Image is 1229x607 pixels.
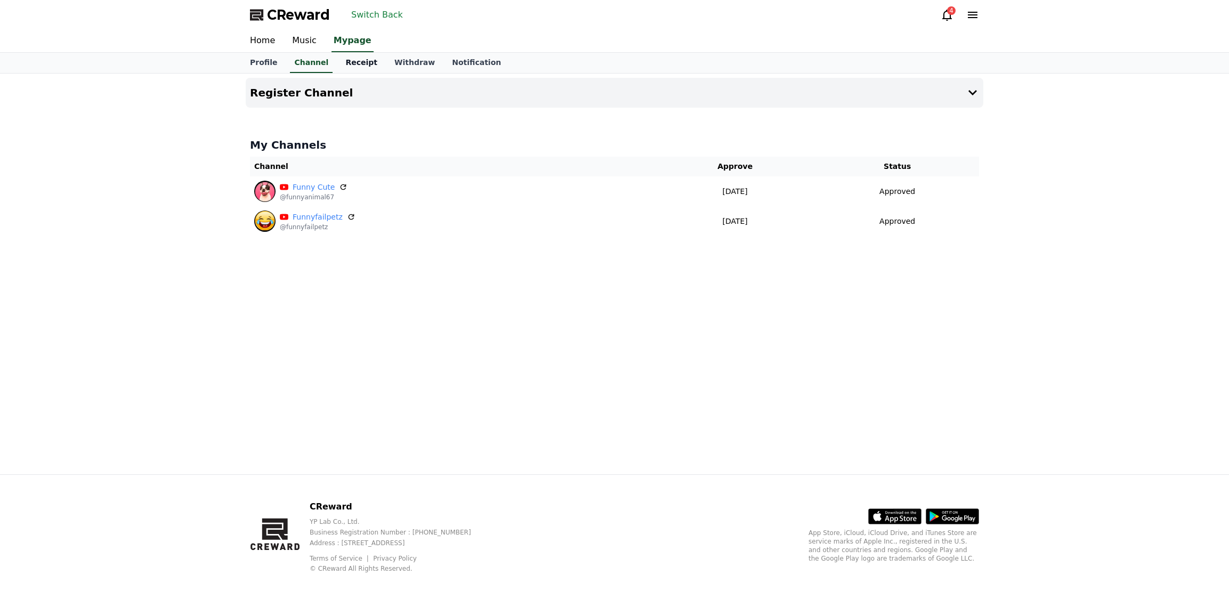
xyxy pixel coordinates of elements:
[443,53,510,73] a: Notification
[250,6,330,23] a: CReward
[280,223,355,231] p: @funnyfailpetz
[373,555,417,562] a: Privacy Policy
[815,157,979,176] th: Status
[267,6,330,23] span: CReward
[347,6,407,23] button: Switch Back
[280,193,347,201] p: @funnyanimal67
[879,216,915,227] p: Approved
[337,53,386,73] a: Receipt
[808,529,979,563] p: App Store, iCloud, iCloud Drive, and iTunes Store are service marks of Apple Inc., registered in ...
[310,500,488,513] p: CReward
[310,517,488,526] p: YP Lab Co., Ltd.
[947,6,956,15] div: 4
[246,78,983,108] button: Register Channel
[654,157,815,176] th: Approve
[659,186,811,197] p: [DATE]
[290,53,333,73] a: Channel
[310,564,488,573] p: © CReward All Rights Reserved.
[310,528,488,537] p: Business Registration Number : [PHONE_NUMBER]
[879,186,915,197] p: Approved
[284,30,325,52] a: Music
[241,30,284,52] a: Home
[250,157,654,176] th: Channel
[293,182,335,193] a: Funny Cute
[941,9,953,21] a: 4
[310,539,488,547] p: Address : [STREET_ADDRESS]
[386,53,443,73] a: Withdraw
[241,53,286,73] a: Profile
[250,137,979,152] h4: My Channels
[293,212,343,223] a: Funnyfailpetz
[659,216,811,227] p: [DATE]
[254,211,276,232] img: Funnyfailpetz
[331,30,374,52] a: Mypage
[250,87,353,99] h4: Register Channel
[310,555,370,562] a: Terms of Service
[254,181,276,202] img: Funny Cute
